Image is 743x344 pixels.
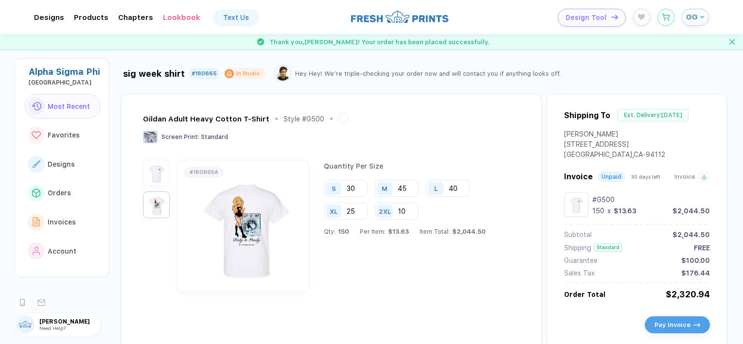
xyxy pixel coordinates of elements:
div: L [434,185,438,192]
img: Screen Print [143,131,158,143]
div: Style # G500 [283,115,324,123]
span: Favorites [48,131,80,139]
span: 150 [336,228,349,235]
img: icon [693,323,700,327]
div: [PERSON_NAME] [564,130,665,140]
button: link to iconInvoices [25,209,101,235]
div: [STREET_ADDRESS] [564,140,665,151]
div: 150 [592,207,604,215]
div: $176.44 [681,269,710,277]
span: $2,044.50 [450,228,486,235]
div: ProductsToggle dropdown menu [74,13,108,22]
div: DesignsToggle dropdown menu [34,13,64,22]
span: Standard [201,134,228,140]
button: GG [682,9,709,26]
span: Need Help? [39,325,66,331]
div: $2,320.94 [666,289,710,299]
img: logo [351,9,448,24]
span: Invoices [48,218,76,226]
div: $2,044.50 [672,207,710,215]
div: XL [330,207,337,215]
span: Most Recent [48,103,90,110]
button: link to iconAccount [25,239,101,264]
button: link to iconOrders [25,181,101,206]
img: link to icon [32,189,40,197]
div: Qty: [324,228,349,235]
div: M [382,185,388,192]
div: Shipping To [564,111,610,120]
div: S [332,185,336,192]
img: success gif [253,34,268,50]
div: $13.63 [614,207,637,215]
img: 1759789126538mwlrj_nt_front.png [566,195,586,214]
img: Tariq.png [276,67,290,81]
img: icon [611,15,618,20]
button: link to iconMost Recent [25,94,101,119]
img: user profile [16,315,35,334]
div: In Studio [236,70,260,77]
span: Orders [48,189,71,197]
div: [GEOGRAPHIC_DATA] , CA - 94112 [564,151,665,161]
img: link to icon [33,217,40,226]
span: Account [48,247,76,255]
div: Gildan Adult Heavy Cotton T-Shirt [143,115,269,123]
span: Designs [48,160,75,168]
img: 1759789126538pknhz_nt_back.png [180,169,306,283]
div: Lookbook [163,13,200,22]
div: sig week shirt [123,69,185,79]
div: Item Total: [420,228,486,235]
span: Thank you, [PERSON_NAME] ! Your order has been placed successfully. [269,38,490,46]
img: link to icon [32,102,41,110]
div: Hey Hey! We’re triple-checking your order now and will contact you if anything looks off. [295,70,561,77]
span: Invoice [674,173,695,180]
button: Pay Invoiceicon [645,316,710,333]
span: 30 days left [631,174,660,180]
div: #160665 [192,70,217,77]
span: Invoice [564,172,593,181]
span: $13.63 [386,228,409,235]
span: [PERSON_NAME] [39,318,100,325]
img: 1759789126538mwlrj_nt_front.png [145,162,167,184]
span: Screen Print : [161,134,199,140]
div: x [606,207,612,215]
div: Sales Tax [564,269,595,277]
div: $100.00 [681,257,710,264]
a: Text Us [213,10,259,25]
div: Est. Delivery: [DATE] [618,109,689,121]
div: Text Us [223,14,249,21]
div: Order Total [564,291,605,298]
span: GG [686,13,698,21]
div: # 160665A [190,169,218,175]
span: Pay Invoice [655,321,690,328]
div: LookbookToggle dropdown menu chapters [163,13,200,22]
div: FREE [694,244,710,252]
div: Subtotal [564,231,592,239]
button: link to iconFavorites [25,122,101,148]
div: Unpaid [601,173,621,180]
div: Guarantee [564,257,598,264]
div: $2,044.50 [672,231,710,239]
div: San Francisco State University [29,79,101,86]
div: Shipping [564,244,591,252]
div: Standard [594,243,622,252]
button: link to iconDesigns [25,152,101,177]
div: Per Item: [360,228,409,235]
div: Alpha Sigma Phi [29,67,101,77]
div: ChaptersToggle dropdown menu chapters [118,13,153,22]
div: Quantity Per Size [324,162,517,180]
div: #G500 [592,196,710,204]
span: Design Tool [566,14,606,22]
img: 1759789126538pknhz_nt_back.png [145,194,167,216]
img: link to icon [32,131,41,139]
img: link to icon [32,160,40,168]
div: 2XL [379,207,391,215]
button: Design Toolicon [558,9,626,27]
img: link to icon [33,247,40,256]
